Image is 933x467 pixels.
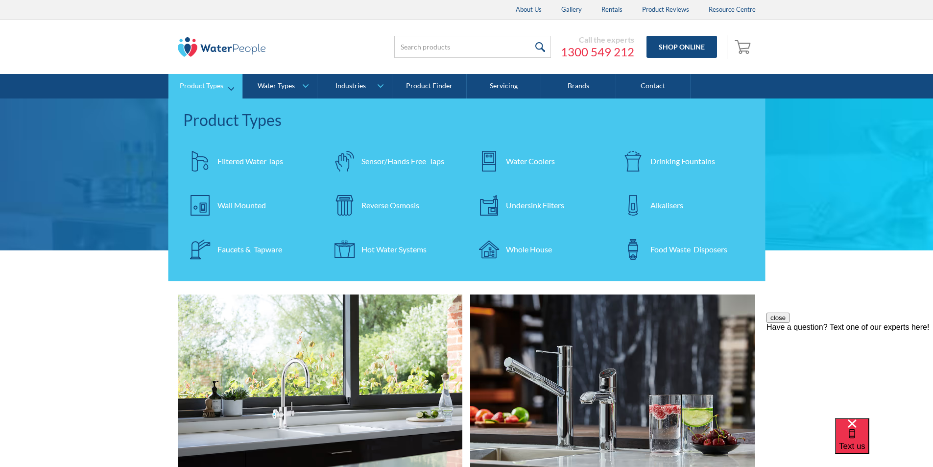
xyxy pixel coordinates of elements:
a: Product Finder [392,74,467,98]
div: Hot Water Systems [361,244,427,255]
a: Drinking Fountains [616,144,751,178]
div: Faucets & Tapware [217,244,282,255]
div: Sensor/Hands Free Taps [361,155,444,167]
a: Brands [541,74,616,98]
a: Sensor/Hands Free Taps [327,144,462,178]
iframe: podium webchat widget bubble [835,418,933,467]
div: Food Waste Disposers [650,244,727,255]
div: Drinking Fountains [650,155,715,167]
a: Water Types [243,74,317,98]
div: Wall Mounted [217,199,266,211]
a: Food Waste Disposers [616,232,751,267]
img: The Water People [178,37,266,57]
div: Reverse Osmosis [361,199,419,211]
a: Servicing [467,74,541,98]
div: Product Types [183,108,751,132]
div: Whole House [506,244,552,255]
a: Whole House [472,232,606,267]
div: Water Coolers [506,155,555,167]
div: Alkalisers [650,199,683,211]
div: Filtered Water Taps [217,155,283,167]
div: Water Types [258,82,295,90]
a: Hot Water Systems [327,232,462,267]
a: 1300 549 212 [561,45,634,59]
a: Faucets & Tapware [183,232,318,267]
a: Filtered Water Taps [183,144,318,178]
a: Contact [616,74,691,98]
a: Wall Mounted [183,188,318,222]
iframe: podium webchat widget prompt [766,313,933,430]
a: Undersink Filters [472,188,606,222]
img: shopping cart [735,39,753,54]
a: Alkalisers [616,188,751,222]
div: Product Types [180,82,223,90]
div: Undersink Filters [506,199,564,211]
a: Shop Online [646,36,717,58]
a: Open empty cart [732,35,756,59]
a: Reverse Osmosis [327,188,462,222]
nav: Product Types [168,98,766,281]
a: Water Coolers [472,144,606,178]
div: Call the experts [561,35,634,45]
a: Product Types [168,74,242,98]
input: Search products [394,36,551,58]
div: Industries [335,82,366,90]
a: Industries [317,74,391,98]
